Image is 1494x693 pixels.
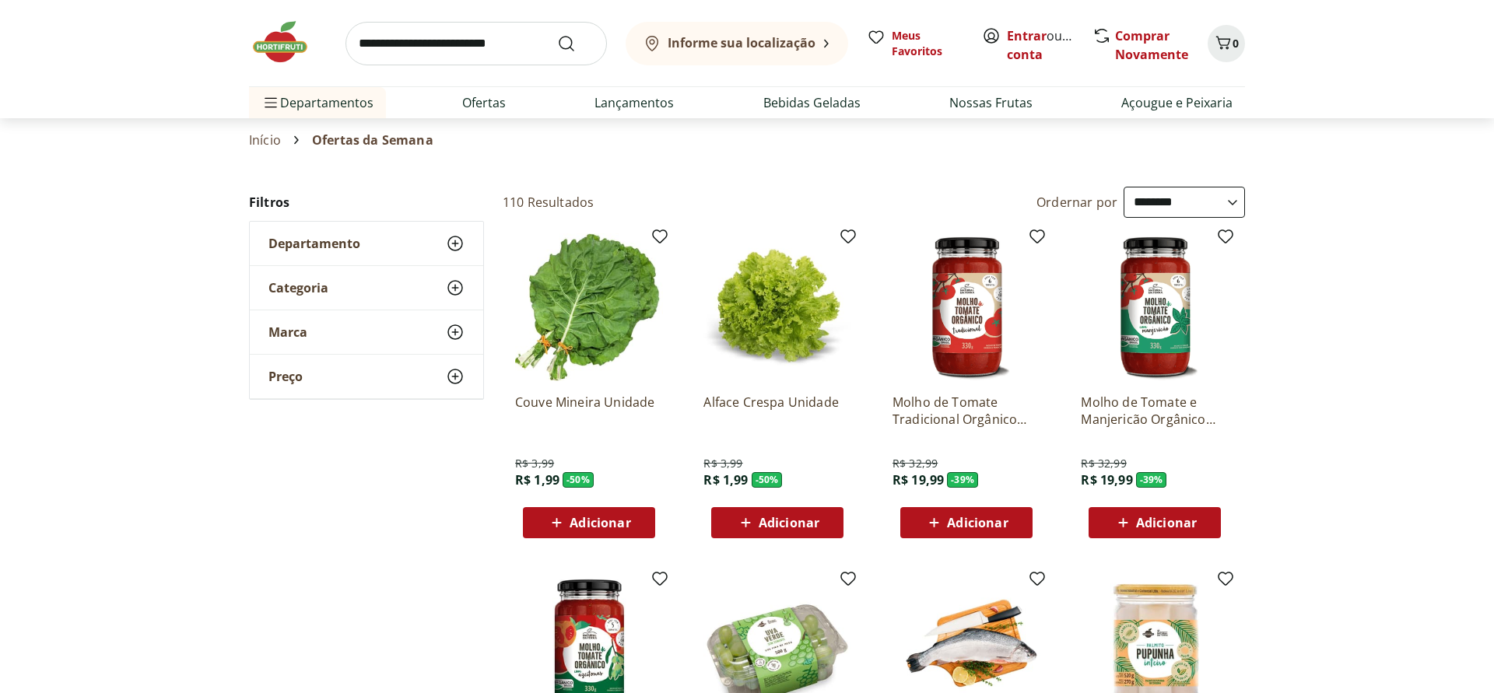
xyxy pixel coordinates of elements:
[1136,516,1197,529] span: Adicionar
[1089,507,1221,538] button: Adicionar
[1208,25,1245,62] button: Carrinho
[1081,233,1229,381] img: Molho de Tomate e Manjericão Orgânico Natural Da Terra 330g
[462,93,506,112] a: Ofertas
[892,28,963,59] span: Meus Favoritos
[759,516,819,529] span: Adicionar
[563,472,594,488] span: - 50 %
[752,472,783,488] span: - 50 %
[1233,36,1239,51] span: 0
[703,456,742,471] span: R$ 3,99
[1081,471,1132,488] span: R$ 19,99
[703,394,851,428] a: Alface Crespa Unidade
[1007,26,1076,64] span: ou
[1121,93,1233,112] a: Açougue e Peixaria
[949,93,1033,112] a: Nossas Frutas
[268,369,303,384] span: Preço
[1007,27,1092,63] a: Criar conta
[557,34,594,53] button: Submit Search
[1081,394,1229,428] a: Molho de Tomate e Manjericão Orgânico Natural Da Terra 330g
[523,507,655,538] button: Adicionar
[268,236,360,251] span: Departamento
[250,222,483,265] button: Departamento
[250,355,483,398] button: Preço
[515,233,663,381] img: Couve Mineira Unidade
[249,133,281,147] a: Início
[763,93,861,112] a: Bebidas Geladas
[626,22,848,65] button: Informe sua localização
[250,310,483,354] button: Marca
[594,93,674,112] a: Lançamentos
[668,34,815,51] b: Informe sua localização
[249,19,327,65] img: Hortifruti
[515,456,554,471] span: R$ 3,99
[268,280,328,296] span: Categoria
[893,471,944,488] span: R$ 19,99
[570,516,630,529] span: Adicionar
[703,471,748,488] span: R$ 1,99
[515,394,663,428] a: Couve Mineira Unidade
[867,28,963,59] a: Meus Favoritos
[268,324,307,340] span: Marca
[261,84,280,121] button: Menu
[1136,472,1167,488] span: - 39 %
[250,266,483,310] button: Categoria
[1036,194,1117,211] label: Ordernar por
[1115,27,1188,63] a: Comprar Novamente
[703,233,851,381] img: Alface Crespa Unidade
[947,516,1008,529] span: Adicionar
[893,394,1040,428] a: Molho de Tomate Tradicional Orgânico Natural Da Terra 330g
[900,507,1033,538] button: Adicionar
[312,133,433,147] span: Ofertas da Semana
[515,471,559,488] span: R$ 1,99
[711,507,843,538] button: Adicionar
[345,22,607,65] input: search
[1007,27,1047,44] a: Entrar
[893,233,1040,381] img: Molho de Tomate Tradicional Orgânico Natural Da Terra 330g
[249,187,484,218] h2: Filtros
[947,472,978,488] span: - 39 %
[503,194,594,211] h2: 110 Resultados
[893,456,938,471] span: R$ 32,99
[261,84,373,121] span: Departamentos
[1081,456,1126,471] span: R$ 32,99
